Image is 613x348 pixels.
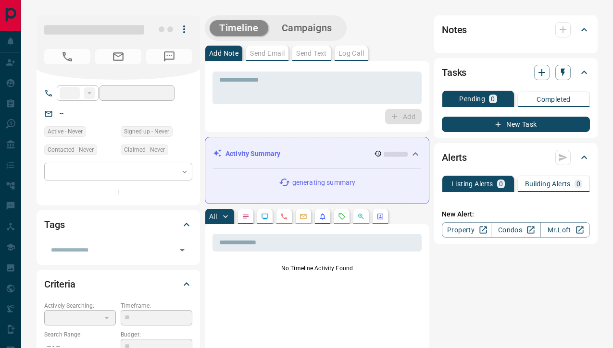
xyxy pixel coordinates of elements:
p: New Alert: [442,209,590,219]
p: Building Alerts [525,180,571,187]
svg: Requests [338,213,346,220]
p: Listing Alerts [451,180,493,187]
svg: Notes [242,213,250,220]
h2: Tags [44,217,64,232]
p: All [209,213,217,220]
div: Alerts [442,146,590,169]
svg: Listing Alerts [319,213,326,220]
p: Search Range: [44,330,116,339]
span: No Number [146,49,192,64]
div: Tasks [442,61,590,84]
span: No Number [44,49,90,64]
button: Timeline [210,20,268,36]
button: Open [175,243,189,257]
span: Claimed - Never [124,145,165,155]
button: New Task [442,117,590,132]
p: Completed [537,96,571,103]
p: Add Note [209,50,238,57]
p: Pending [459,96,485,102]
p: Budget: [121,330,192,339]
a: -- [60,109,63,117]
a: Property [442,222,491,238]
h2: Tasks [442,65,466,80]
div: Activity Summary [213,145,421,163]
p: 0 [491,96,495,102]
p: Timeframe: [121,301,192,310]
svg: Opportunities [357,213,365,220]
p: No Timeline Activity Found [213,264,422,273]
span: No Email [95,49,141,64]
p: 0 [576,180,580,187]
div: Tags [44,213,192,236]
h2: Alerts [442,150,467,165]
h2: Notes [442,22,467,37]
a: Condos [491,222,540,238]
span: Active - Never [48,127,83,136]
a: Mr.Loft [540,222,590,238]
svg: Agent Actions [376,213,384,220]
button: Campaigns [272,20,342,36]
p: 0 [499,180,503,187]
div: Criteria [44,273,192,296]
p: Activity Summary [225,149,280,159]
div: Notes [442,18,590,41]
svg: Calls [280,213,288,220]
span: Signed up - Never [124,127,169,136]
p: generating summary [292,178,355,188]
p: Actively Searching: [44,301,116,310]
svg: Emails [300,213,307,220]
svg: Lead Browsing Activity [261,213,269,220]
span: Contacted - Never [48,145,94,155]
h2: Criteria [44,276,75,292]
